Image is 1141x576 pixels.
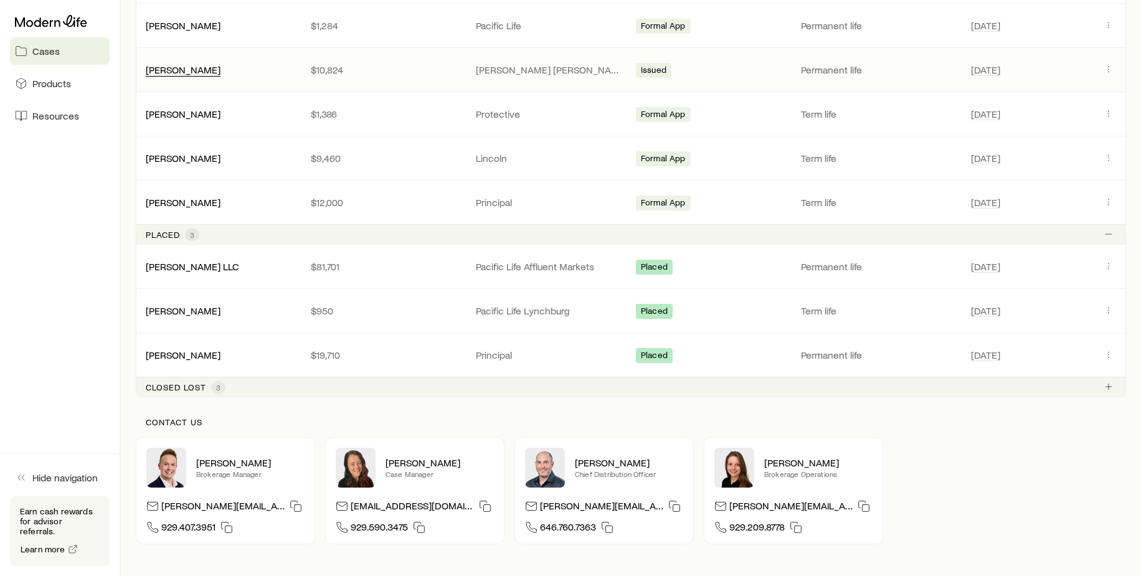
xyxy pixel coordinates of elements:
p: Term life [801,152,956,164]
img: Dan Pierson [525,448,565,488]
div: [PERSON_NAME] [146,152,220,165]
span: [DATE] [971,196,1000,209]
span: 929.590.3475 [351,521,408,537]
p: $81,701 [311,260,456,273]
p: Pacific Life Affluent Markets [476,260,621,273]
span: Formal App [641,109,686,122]
div: [PERSON_NAME] LLC [146,260,239,273]
img: Derek Wakefield [146,448,186,488]
button: Hide navigation [10,464,110,491]
p: Term life [801,196,956,209]
span: Hide navigation [32,471,98,484]
p: Permanent life [801,349,956,361]
span: Resources [32,110,79,122]
a: [PERSON_NAME] [146,108,220,120]
span: Placed [641,306,668,319]
p: Pacific Life Lynchburg [476,305,621,317]
a: [PERSON_NAME] [146,196,220,208]
p: Earn cash rewards for advisor referrals. [20,506,100,536]
span: Placed [641,350,668,363]
p: Closed lost [146,382,206,392]
img: Abby McGuigan [336,448,376,488]
span: Placed [641,262,668,275]
span: [DATE] [971,260,1000,273]
span: 3 [216,382,220,392]
p: Placed [146,230,180,240]
p: Protective [476,108,621,120]
p: Permanent life [801,64,956,76]
p: $19,710 [311,349,456,361]
p: Principal [476,196,621,209]
div: [PERSON_NAME] [146,108,220,121]
p: Permanent life [801,19,956,32]
p: Term life [801,108,956,120]
p: [PERSON_NAME][EMAIL_ADDRESS][DOMAIN_NAME] [161,499,285,516]
p: [PERSON_NAME] [764,456,873,469]
p: [PERSON_NAME] [575,456,683,469]
p: [PERSON_NAME][EMAIL_ADDRESS][DOMAIN_NAME] [729,499,853,516]
span: [DATE] [971,64,1000,76]
span: [DATE] [971,152,1000,164]
p: $9,460 [311,152,456,164]
p: Permanent life [801,260,956,273]
a: Resources [10,102,110,130]
a: [PERSON_NAME] [146,19,220,31]
p: [EMAIL_ADDRESS][DOMAIN_NAME] [351,499,474,516]
p: Term life [801,305,956,317]
p: [PERSON_NAME] [386,456,494,469]
p: [PERSON_NAME][EMAIL_ADDRESS][DOMAIN_NAME] [540,499,663,516]
span: [DATE] [971,108,1000,120]
p: Brokerage Operations [764,469,873,479]
p: Principal [476,349,621,361]
p: Pacific Life [476,19,621,32]
span: Formal App [641,197,686,210]
span: 929.209.8778 [729,521,785,537]
div: Earn cash rewards for advisor referrals.Learn more [10,496,110,566]
p: $10,824 [311,64,456,76]
a: [PERSON_NAME] [146,305,220,316]
span: Products [32,77,71,90]
img: Ellen Wall [714,448,754,488]
span: Issued [641,65,666,78]
span: [DATE] [971,19,1000,32]
a: [PERSON_NAME] [146,349,220,361]
p: Case Manager [386,469,494,479]
span: 646.760.7363 [540,521,596,537]
span: Formal App [641,21,686,34]
span: 929.407.3951 [161,521,215,537]
span: [DATE] [971,349,1000,361]
p: [PERSON_NAME] [196,456,305,469]
span: Formal App [641,153,686,166]
p: Contact us [146,417,1116,427]
p: $950 [311,305,456,317]
p: $1,284 [311,19,456,32]
p: $1,386 [311,108,456,120]
div: [PERSON_NAME] [146,19,220,32]
a: [PERSON_NAME] [146,152,220,164]
span: [DATE] [971,305,1000,317]
span: Cases [32,45,60,57]
a: [PERSON_NAME] [146,64,220,75]
a: Products [10,70,110,97]
div: [PERSON_NAME] [146,64,220,77]
span: Learn more [21,545,65,554]
div: [PERSON_NAME] [146,305,220,318]
div: [PERSON_NAME] [146,349,220,362]
span: 3 [190,230,194,240]
p: Chief Distribution Officer [575,469,683,479]
p: [PERSON_NAME] [PERSON_NAME] [476,64,621,76]
p: $12,000 [311,196,456,209]
p: Brokerage Manager [196,469,305,479]
a: Cases [10,37,110,65]
p: Lincoln [476,152,621,164]
div: [PERSON_NAME] [146,196,220,209]
a: [PERSON_NAME] LLC [146,260,239,272]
